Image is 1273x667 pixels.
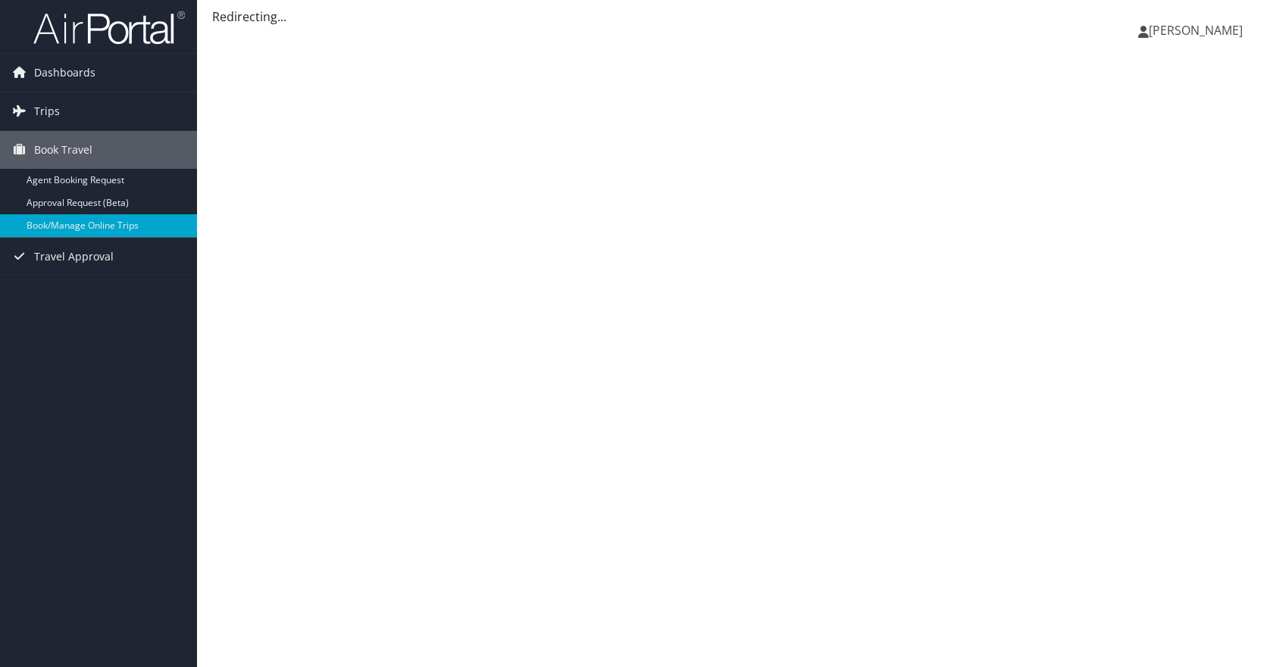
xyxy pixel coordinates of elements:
span: Dashboards [34,54,95,92]
span: Book Travel [34,131,92,169]
span: Trips [34,92,60,130]
img: airportal-logo.png [33,10,185,45]
span: [PERSON_NAME] [1149,22,1243,39]
a: [PERSON_NAME] [1138,8,1258,53]
div: Redirecting... [212,8,1258,26]
span: Travel Approval [34,238,114,276]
